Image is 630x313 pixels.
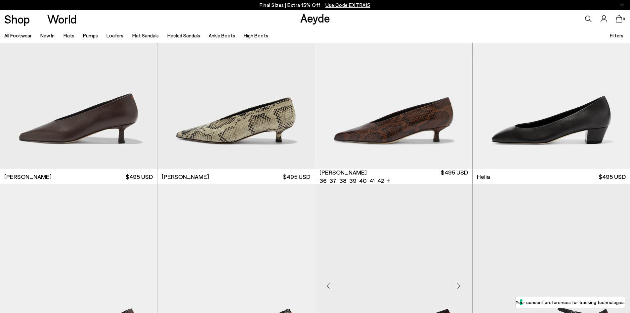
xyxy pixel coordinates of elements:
[319,177,382,185] ul: variant
[477,173,490,181] span: Helia
[387,176,391,185] li: +
[4,173,52,181] span: [PERSON_NAME]
[329,177,337,185] li: 37
[319,168,367,177] span: [PERSON_NAME]
[260,1,370,9] p: Final Sizes | Extra 15% Off
[40,32,55,38] a: New In
[616,15,622,23] a: 0
[516,296,625,308] button: Your consent preferences for tracking technologies
[126,173,153,181] span: $495 USD
[4,32,32,38] a: All Footwear
[209,32,235,38] a: Ankle Boots
[516,299,625,306] label: Your consent preferences for tracking technologies
[83,32,98,38] a: Pumps
[315,169,472,184] a: [PERSON_NAME] 36 37 38 39 40 41 42 + $495 USD
[106,32,123,38] a: Loafers
[441,168,468,185] span: $495 USD
[319,177,327,185] li: 36
[349,177,357,185] li: 39
[339,177,347,185] li: 38
[599,173,626,181] span: $495 USD
[167,32,200,38] a: Heeled Sandals
[283,173,310,181] span: $495 USD
[162,173,209,181] span: [PERSON_NAME]
[300,11,330,25] a: Aeyde
[610,32,623,38] span: Filters
[4,13,30,25] a: Shop
[359,177,367,185] li: 40
[132,32,159,38] a: Flat Sandals
[622,17,626,21] span: 0
[473,169,630,184] a: Helia $495 USD
[244,32,268,38] a: High Boots
[377,177,384,185] li: 42
[63,32,74,38] a: Flats
[157,169,315,184] a: [PERSON_NAME] $495 USD
[325,2,370,8] span: Navigate to /collections/ss25-final-sizes
[369,177,375,185] li: 41
[47,13,77,25] a: World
